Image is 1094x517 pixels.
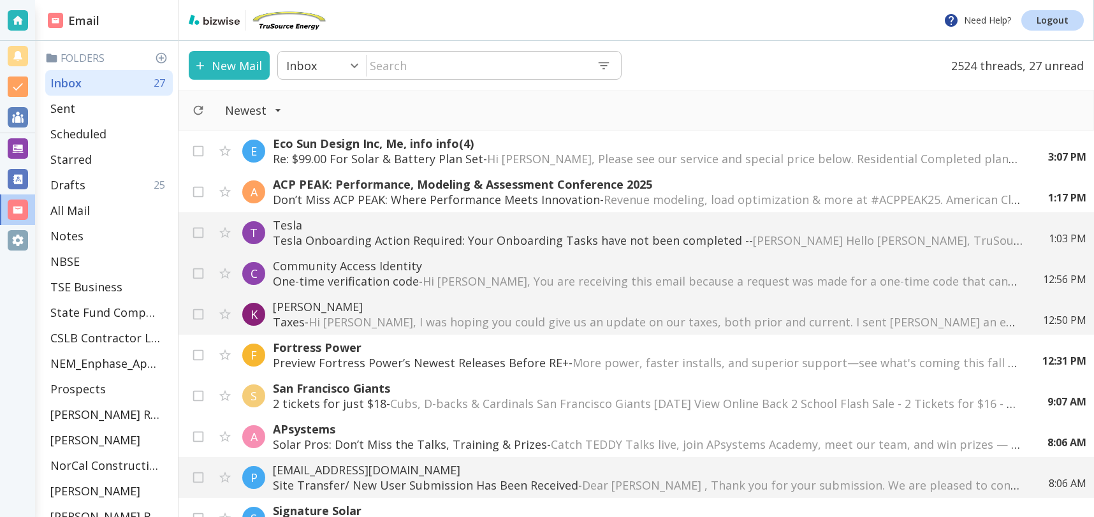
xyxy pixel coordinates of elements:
p: P [251,470,258,485]
p: T [250,225,258,240]
p: 1:03 PM [1049,231,1086,245]
p: Drafts [50,177,85,193]
p: Logout [1037,16,1068,25]
p: One-time verification code - [273,273,1017,289]
p: 27 [154,76,170,90]
div: [PERSON_NAME] [45,427,173,453]
p: 2 tickets for just $18 - [273,396,1022,411]
p: All Mail [50,203,90,218]
div: State Fund Compensation [45,300,173,325]
img: bizwise [189,15,240,25]
p: NorCal Construction [50,458,160,473]
div: Prospects [45,376,173,402]
p: ACP PEAK: Performance, Modeling & Assessment Conference 2025 [273,177,1023,192]
p: Tesla Onboarding Action Required: Your Onboarding Tasks have not been completed - - [273,233,1023,248]
p: A [251,429,258,444]
p: TSE Business [50,279,122,295]
input: Search [367,52,587,78]
p: San Francisco Giants [273,381,1022,396]
p: State Fund Compensation [50,305,160,320]
p: [PERSON_NAME] [273,299,1017,314]
a: Logout [1021,10,1084,31]
p: CSLB Contractor License [50,330,160,346]
p: [PERSON_NAME] [50,483,140,499]
div: [PERSON_NAME] Residence [45,402,173,427]
p: Site Transfer/ New User Submission Has Been Received - [273,477,1023,493]
p: Scheduled [50,126,106,142]
div: CSLB Contractor License [45,325,173,351]
p: Sent [50,101,75,116]
div: Inbox27 [45,70,173,96]
p: [PERSON_NAME] [50,432,140,448]
p: NEM_Enphase_Applications [50,356,160,371]
p: Notes [50,228,84,244]
div: Notes [45,223,173,249]
h2: Email [48,12,99,29]
img: DashboardSidebarEmail.svg [48,13,63,28]
p: Inbox [286,58,317,73]
p: Folders [45,51,173,65]
p: [EMAIL_ADDRESS][DOMAIN_NAME] [273,462,1023,477]
button: Refresh [187,99,210,122]
p: C [251,266,258,281]
p: S [251,388,257,404]
div: [PERSON_NAME] [45,478,173,504]
p: Inbox [50,75,82,91]
p: 3:07 PM [1048,150,1086,164]
p: NBSE [50,254,80,269]
div: Starred [45,147,173,172]
div: NBSE [45,249,173,274]
div: Drafts25 [45,172,173,198]
div: TSE Business [45,274,173,300]
p: Starred [50,152,92,167]
p: 8:06 AM [1047,435,1086,449]
p: K [251,307,258,322]
p: F [251,347,257,363]
div: NorCal Construction [45,453,173,478]
p: Solar Pros: Don’t Miss the Talks, Training & Prizes - [273,437,1022,452]
p: 9:07 AM [1047,395,1086,409]
div: NEM_Enphase_Applications [45,351,173,376]
p: Fortress Power [273,340,1017,355]
div: Scheduled [45,121,173,147]
p: Need Help? [944,13,1011,28]
div: All Mail [45,198,173,223]
p: Eco Sun Design Inc, Me, info info (4) [273,136,1023,151]
p: 12:50 PM [1043,313,1086,327]
p: 2524 threads, 27 unread [944,51,1084,80]
button: New Mail [189,51,270,80]
p: Prospects [50,381,106,397]
p: Re: $99.00 For Solar & Battery Plan Set - [273,151,1023,166]
p: Preview Fortress Power’s Newest Releases Before RE+ - [273,355,1017,370]
p: [PERSON_NAME] Residence [50,407,160,422]
p: 25 [154,178,170,192]
p: Tesla [273,217,1023,233]
p: APsystems [273,421,1022,437]
div: Sent [45,96,173,121]
p: Don’t Miss ACP PEAK: Where Performance Meets Innovation - [273,192,1023,207]
img: TruSource Energy, Inc. [251,10,327,31]
p: 1:17 PM [1048,191,1086,205]
p: A [251,184,258,200]
p: 8:06 AM [1049,476,1086,490]
p: Taxes - [273,314,1017,330]
p: 12:56 PM [1043,272,1086,286]
button: Filter [212,96,295,124]
p: E [251,143,257,159]
p: Community Access Identity [273,258,1017,273]
p: 12:31 PM [1042,354,1086,368]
